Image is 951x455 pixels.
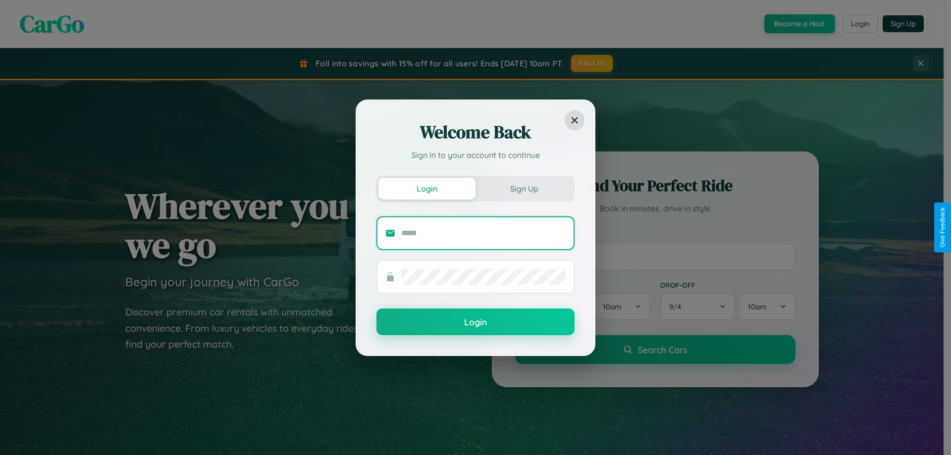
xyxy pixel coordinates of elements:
[376,120,575,144] h2: Welcome Back
[939,207,946,248] div: Give Feedback
[376,149,575,161] p: Sign in to your account to continue
[378,178,475,200] button: Login
[376,308,575,335] button: Login
[475,178,573,200] button: Sign Up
